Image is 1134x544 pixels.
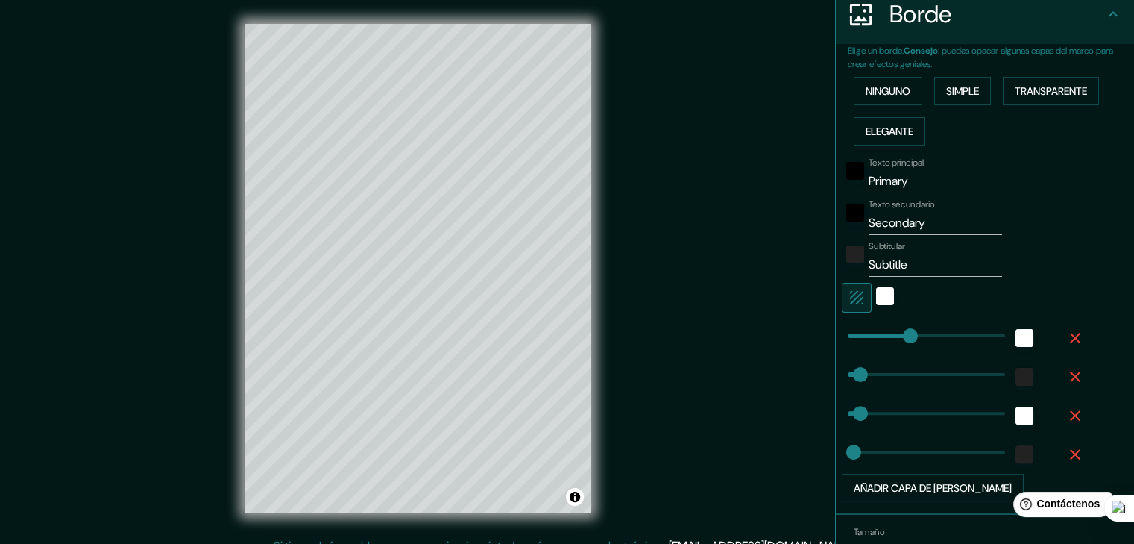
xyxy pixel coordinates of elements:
[1015,368,1033,386] button: color-222222
[866,125,913,138] font: Elegante
[934,77,991,105] button: Simple
[1015,84,1087,98] font: Transparente
[842,474,1024,502] button: Añadir capa de [PERSON_NAME]
[869,157,924,169] font: Texto principal
[869,198,935,210] font: Texto secundario
[846,162,864,180] button: negro
[1015,329,1033,347] button: blanco
[1015,407,1033,425] button: blanco
[566,488,584,506] button: Activar o desactivar atribución
[876,287,894,305] button: blanco
[1003,77,1099,105] button: Transparente
[904,45,938,57] font: Consejo
[846,204,864,222] button: negro
[854,77,922,105] button: Ninguno
[946,84,979,98] font: Simple
[854,527,884,539] font: Tamaño
[848,45,1113,70] font: : puedes opacar algunas capas del marco para crear efectos geniales.
[848,45,904,57] font: Elige un borde.
[854,481,1012,495] font: Añadir capa de [PERSON_NAME]
[854,117,925,146] button: Elegante
[866,84,910,98] font: Ninguno
[846,246,864,263] button: color-222222
[1001,486,1118,528] iframe: Lanzador de widgets de ayuda
[1015,445,1033,463] button: color-222222
[869,240,905,252] font: Subtitular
